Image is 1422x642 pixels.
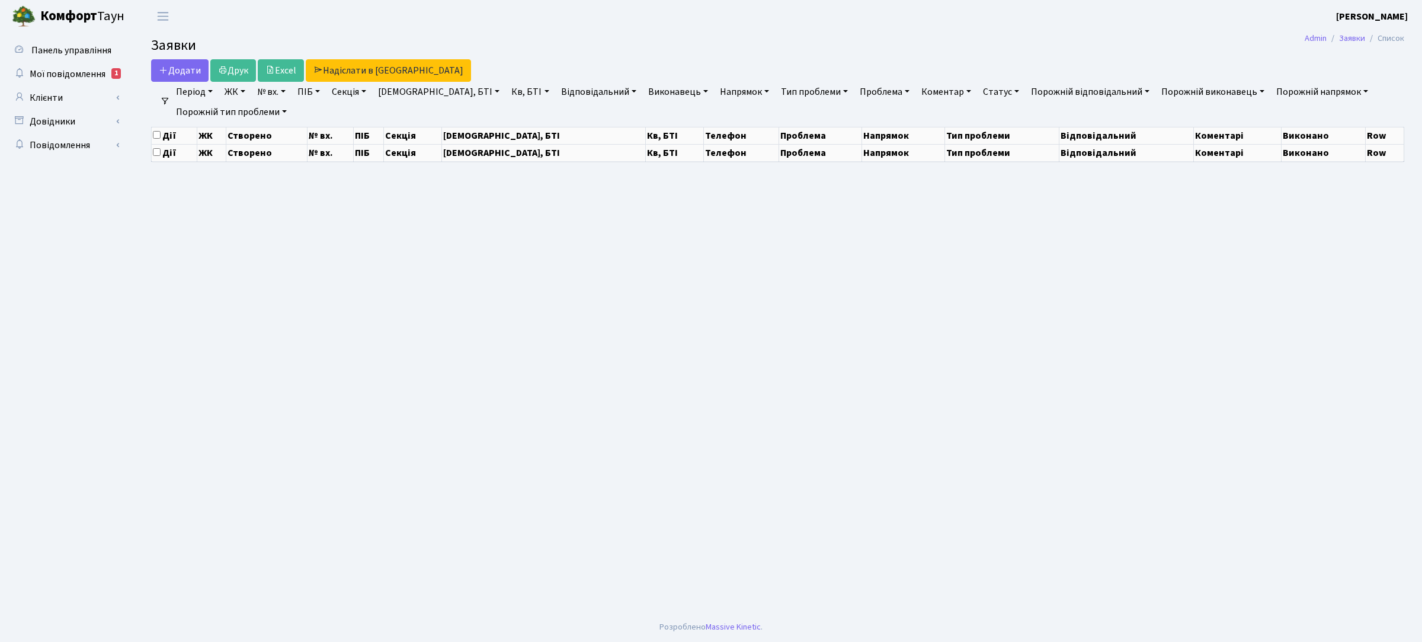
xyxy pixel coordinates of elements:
[307,127,353,144] th: № вх.
[1157,82,1269,102] a: Порожній виконавець
[1059,144,1194,161] th: Відповідальний
[148,7,178,26] button: Переключити навігацію
[1059,127,1194,144] th: Відповідальний
[306,59,471,82] a: Надіслати в [GEOGRAPHIC_DATA]
[1287,26,1422,51] nav: breadcrumb
[1305,32,1327,44] a: Admin
[1339,32,1365,44] a: Заявки
[197,127,226,144] th: ЖК
[293,82,325,102] a: ПІБ
[1272,82,1373,102] a: Порожній напрямок
[945,127,1059,144] th: Тип проблеми
[258,59,304,82] a: Excel
[1282,144,1366,161] th: Виконано
[327,82,371,102] a: Секція
[507,82,553,102] a: Кв, БТІ
[384,144,441,161] th: Секція
[1194,144,1282,161] th: Коментарі
[659,621,763,634] div: Розроблено .
[1026,82,1154,102] a: Порожній відповідальний
[30,68,105,81] span: Мої повідомлення
[646,144,703,161] th: Кв, БТІ
[643,82,713,102] a: Виконавець
[252,82,290,102] a: № вх.
[171,102,292,122] a: Порожній тип проблеми
[373,82,504,102] a: [DEMOGRAPHIC_DATA], БТІ
[1336,10,1408,23] b: [PERSON_NAME]
[855,82,914,102] a: Проблема
[151,59,209,82] a: Додати
[779,144,862,161] th: Проблема
[111,68,121,79] div: 1
[556,82,641,102] a: Відповідальний
[862,144,945,161] th: Напрямок
[384,127,441,144] th: Секція
[197,144,226,161] th: ЖК
[6,86,124,110] a: Клієнти
[6,133,124,157] a: Повідомлення
[779,127,862,144] th: Проблема
[354,144,384,161] th: ПІБ
[715,82,774,102] a: Напрямок
[6,39,124,62] a: Панель управління
[171,82,217,102] a: Період
[703,144,779,161] th: Телефон
[226,127,307,144] th: Створено
[1282,127,1366,144] th: Виконано
[6,110,124,133] a: Довідники
[945,144,1059,161] th: Тип проблеми
[441,127,646,144] th: [DEMOGRAPHIC_DATA], БТІ
[646,127,703,144] th: Кв, БТІ
[917,82,976,102] a: Коментар
[1365,32,1404,45] li: Список
[307,144,353,161] th: № вх.
[6,62,124,86] a: Мої повідомлення1
[151,35,196,56] span: Заявки
[152,144,197,161] th: Дії
[978,82,1024,102] a: Статус
[354,127,384,144] th: ПІБ
[159,64,201,77] span: Додати
[40,7,124,27] span: Таун
[12,5,36,28] img: logo.png
[226,144,307,161] th: Створено
[220,82,250,102] a: ЖК
[776,82,853,102] a: Тип проблеми
[1194,127,1282,144] th: Коментарі
[210,59,256,82] a: Друк
[152,127,197,144] th: Дії
[1366,144,1404,161] th: Row
[1336,9,1408,24] a: [PERSON_NAME]
[31,44,111,57] span: Панель управління
[703,127,779,144] th: Телефон
[441,144,646,161] th: [DEMOGRAPHIC_DATA], БТІ
[1366,127,1404,144] th: Row
[862,127,945,144] th: Напрямок
[706,621,761,633] a: Massive Kinetic
[40,7,97,25] b: Комфорт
